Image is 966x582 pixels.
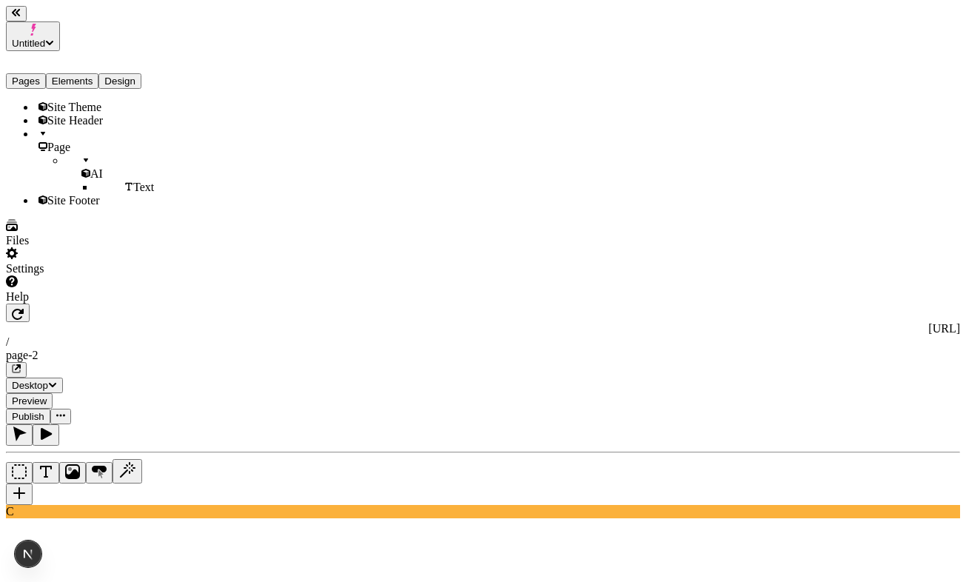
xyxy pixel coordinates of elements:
div: / [6,335,960,349]
button: Publish [6,409,50,424]
span: Page [47,141,70,153]
span: Desktop [12,380,48,391]
span: Publish [12,411,44,422]
div: Files [6,234,184,247]
span: Site Footer [47,194,100,207]
button: Image [59,462,86,484]
button: Preview [6,393,53,409]
span: Untitled [12,38,45,49]
button: Box [6,462,33,484]
span: Text [133,181,154,193]
span: Site Theme [47,101,101,113]
button: Desktop [6,378,63,393]
button: Button [86,462,113,484]
button: AI [113,459,142,484]
div: page-2 [6,349,960,362]
div: C [6,505,960,518]
span: AI [90,167,103,180]
button: Untitled [6,21,60,51]
button: Text [33,462,59,484]
span: Preview [12,395,47,407]
span: Site Header [47,114,103,127]
button: Design [98,73,141,89]
button: Elements [46,73,99,89]
p: Cookie Test Route [6,12,216,25]
div: Settings [6,262,184,275]
div: Help [6,290,184,304]
div: [URL] [6,322,960,335]
button: Pages [6,73,46,89]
